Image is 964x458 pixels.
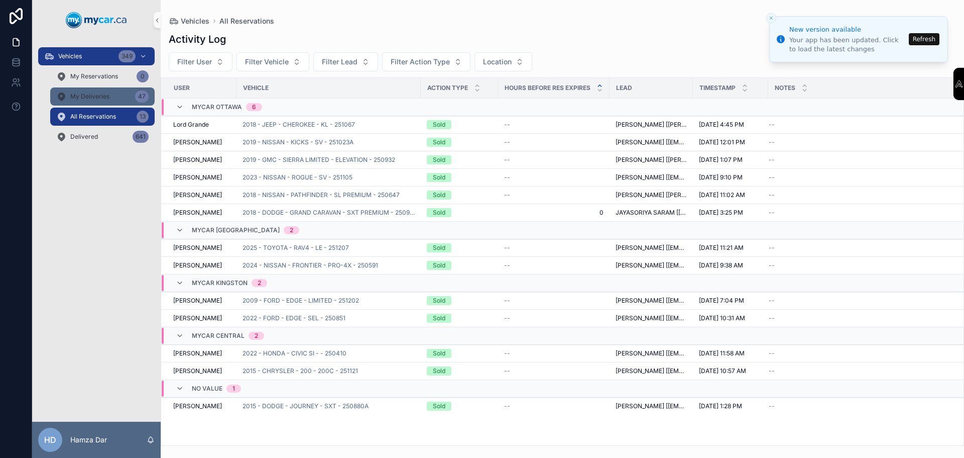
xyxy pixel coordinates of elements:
[382,52,470,71] button: Select Button
[70,72,118,80] span: My Reservations
[135,90,149,103] div: 47
[433,349,445,358] div: Sold
[769,244,775,252] span: --
[173,121,209,129] span: Lord Grande
[50,67,155,85] a: My Reservations0
[174,84,190,92] span: User
[313,52,378,71] button: Select Button
[699,297,744,305] span: [DATE] 7:04 PM
[258,279,261,287] div: 2
[50,128,155,146] a: Delivered641
[616,349,687,357] span: [PERSON_NAME] [[EMAIL_ADDRESS][DOMAIN_NAME]]
[243,349,346,357] a: 2022 - HONDA - CIVIC SI - - 250410
[192,103,242,111] span: MyCar Ottawa
[173,261,222,269] span: [PERSON_NAME]
[699,138,745,146] span: [DATE] 12:01 PM
[616,367,687,375] span: [PERSON_NAME] [[EMAIL_ADDRESS][DOMAIN_NAME]]
[474,52,532,71] button: Select Button
[483,57,512,67] span: Location
[252,103,256,111] div: 6
[504,173,510,181] span: --
[243,314,345,322] a: 2022 - FORD - EDGE - SEL - 250851
[616,209,687,217] span: JAYASORIYA SARAM [[EMAIL_ADDRESS][DOMAIN_NAME]]
[44,434,56,446] span: HD
[58,52,82,60] span: Vehicles
[769,367,775,375] span: --
[70,435,107,445] p: Hamza Dar
[243,297,359,305] a: 2009 - FORD - EDGE - LIMITED - 251202
[243,244,349,252] span: 2025 - TOYOTA - RAV4 - LE - 251207
[504,261,510,269] span: --
[504,349,510,357] span: --
[433,314,445,323] div: Sold
[169,16,209,26] a: Vehicles
[433,402,445,411] div: Sold
[236,52,309,71] button: Select Button
[245,57,289,67] span: Filter Vehicle
[433,155,445,164] div: Sold
[243,156,395,164] span: 2019 - GMC - SIERRA LIMITED - ELEVATION - 250932
[243,261,378,269] a: 2024 - NISSAN - FRONTIER - PRO-4X - 250591
[70,113,116,121] span: All Reservations
[50,108,155,126] a: All Reservations13
[433,173,445,182] div: Sold
[173,367,222,375] span: [PERSON_NAME]
[504,121,510,129] span: --
[173,314,222,322] span: [PERSON_NAME]
[616,121,687,129] span: [PERSON_NAME] [[PERSON_NAME][EMAIL_ADDRESS][PERSON_NAME][DOMAIN_NAME]]
[769,314,775,322] span: --
[616,244,687,252] span: [PERSON_NAME] [[EMAIL_ADDRESS][DOMAIN_NAME]]
[70,93,109,101] span: My Deliveries
[769,297,775,305] span: --
[192,385,222,393] span: No value
[192,332,245,340] span: MyCar Central
[616,191,687,199] span: [PERSON_NAME] [[PERSON_NAME][EMAIL_ADDRESS][DOMAIN_NAME]]
[427,84,468,92] span: Action Type
[769,138,775,146] span: --
[504,402,510,410] span: --
[243,138,353,146] a: 2019 - NISSAN - KICKS - SV - 251023A
[775,84,795,92] span: Notes
[699,173,743,181] span: [DATE] 9:10 PM
[32,40,161,159] div: scrollable content
[433,296,445,305] div: Sold
[789,36,906,54] div: Your app has been updated. Click to load the latest changes
[616,314,687,322] span: [PERSON_NAME] [[EMAIL_ADDRESS][DOMAIN_NAME]]
[769,402,775,410] span: --
[504,367,510,375] span: --
[173,349,222,357] span: [PERSON_NAME]
[243,191,400,199] a: 2018 - NISSAN - PATHFINDER - SL PREMIUM - 250647
[322,57,357,67] span: Filter Lead
[433,138,445,147] div: Sold
[699,349,745,357] span: [DATE] 11:58 AM
[699,367,746,375] span: [DATE] 10:57 AM
[769,121,775,129] span: --
[219,16,274,26] span: All Reservations
[769,156,775,164] span: --
[616,261,687,269] span: [PERSON_NAME] [[EMAIL_ADDRESS][PERSON_NAME][DOMAIN_NAME]]
[769,173,775,181] span: --
[504,209,604,217] span: 0
[504,297,510,305] span: --
[243,173,352,181] a: 2023 - NISSAN - ROGUE - SV - 251105
[70,133,98,141] span: Delivered
[769,191,775,199] span: --
[433,208,445,217] div: Sold
[616,173,687,181] span: [PERSON_NAME] [[EMAIL_ADDRESS][DOMAIN_NAME]]
[255,332,258,340] div: 2
[173,191,222,199] span: [PERSON_NAME]
[243,367,358,375] span: 2015 - CHRYSLER - 200 - 200C - 251121
[699,156,743,164] span: [DATE] 1:07 PM
[243,209,415,217] span: 2018 - DODGE - GRAND CARAVAN - SXT PREMIUM - 250931
[789,25,906,35] div: New version available
[243,84,269,92] span: Vehicle
[616,402,687,410] span: [PERSON_NAME] [[EMAIL_ADDRESS][DOMAIN_NAME]]
[192,226,280,234] span: MyCar [GEOGRAPHIC_DATA]
[133,131,149,143] div: 641
[616,297,687,305] span: [PERSON_NAME] [[EMAIL_ADDRESS][DOMAIN_NAME]]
